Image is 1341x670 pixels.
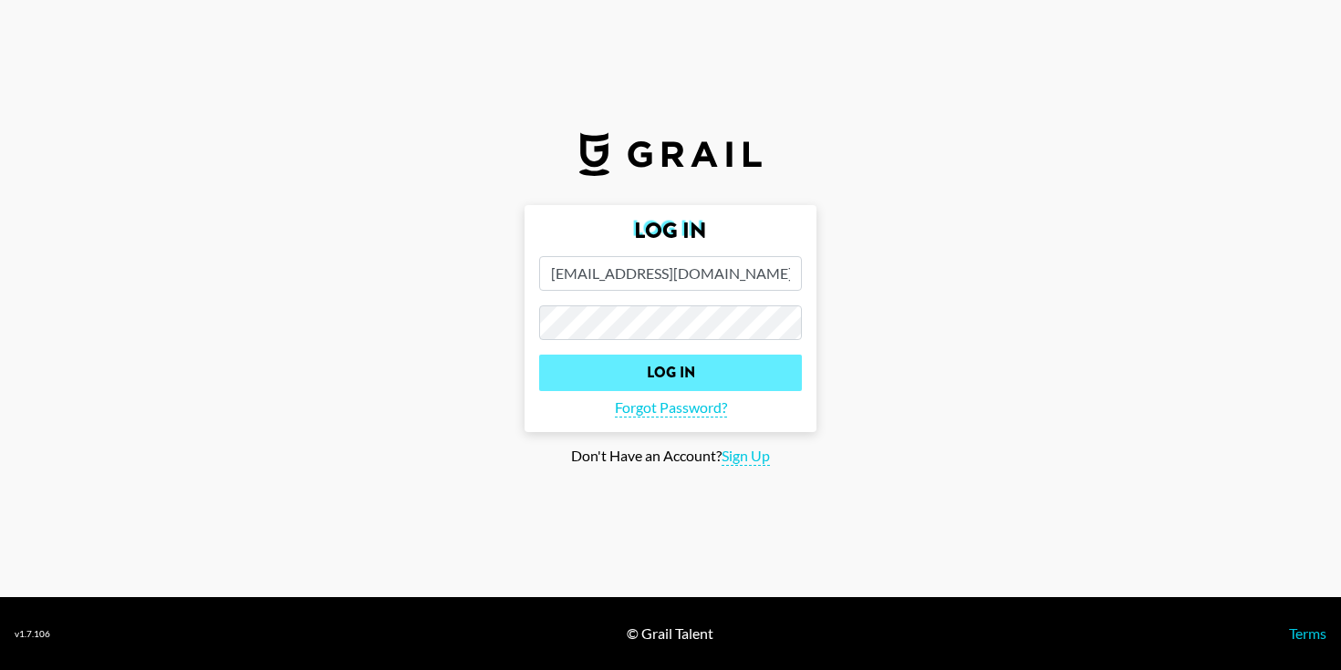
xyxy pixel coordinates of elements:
div: v 1.7.106 [15,628,50,640]
div: Don't Have an Account? [15,447,1326,466]
div: © Grail Talent [627,624,713,643]
span: Forgot Password? [615,398,727,417]
img: Grail Talent Logo [579,132,762,176]
a: Terms [1289,624,1326,642]
span: Sign Up [722,447,770,466]
input: Log In [539,355,802,391]
input: Email [539,256,802,291]
h2: Log In [539,220,802,242]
